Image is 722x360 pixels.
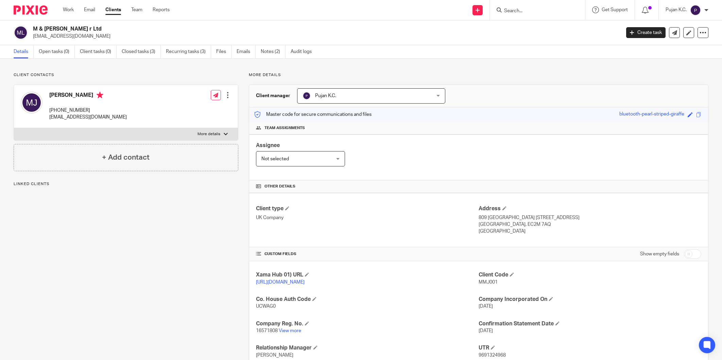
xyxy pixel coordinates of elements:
[256,296,479,303] h4: Co. House Auth Code
[256,280,305,285] a: [URL][DOMAIN_NAME]
[39,45,75,58] a: Open tasks (0)
[479,304,493,309] span: [DATE]
[131,6,142,13] a: Team
[602,7,628,12] span: Get Support
[49,114,127,121] p: [EMAIL_ADDRESS][DOMAIN_NAME]
[479,205,701,212] h4: Address
[479,344,701,352] h4: UTR
[122,45,161,58] a: Closed tasks (3)
[256,143,280,148] span: Assignee
[166,45,211,58] a: Recurring tasks (3)
[479,296,701,303] h4: Company Incorporated On
[49,107,127,114] p: [PHONE_NUMBER]
[80,45,117,58] a: Client tasks (0)
[479,328,493,333] span: [DATE]
[49,92,127,100] h4: [PERSON_NAME]
[33,25,499,33] h2: M & [PERSON_NAME] r Ltd
[256,344,479,352] h4: Relationship Manager
[315,93,336,98] span: Pujan K.C.
[197,131,220,137] p: More details
[256,353,293,358] span: [PERSON_NAME]
[237,45,256,58] a: Emails
[256,205,479,212] h4: Client type
[21,92,42,113] img: svg%3E
[153,6,170,13] a: Reports
[264,125,305,131] span: Team assignments
[63,6,74,13] a: Work
[256,271,479,278] h4: Xama Hub 01) URL
[690,5,701,16] img: svg%3E
[626,27,666,38] a: Create task
[264,184,295,189] span: Other details
[254,111,372,118] p: Master code for secure communications and files
[14,45,34,58] a: Details
[14,181,238,187] p: Linked clients
[479,228,701,235] p: [GEOGRAPHIC_DATA]
[666,6,687,13] p: Pujan K.C.
[479,221,701,228] p: [GEOGRAPHIC_DATA], EC2M 7AQ
[216,45,231,58] a: Files
[503,8,565,14] input: Search
[84,6,95,13] a: Email
[14,72,238,78] p: Client contacts
[256,214,479,221] p: UK Company
[261,45,286,58] a: Notes (2)
[291,45,317,58] a: Audit logs
[479,353,506,358] span: 9691324968
[256,328,278,333] span: 16571808
[14,5,48,15] img: Pixie
[102,152,150,163] h4: + Add contact
[256,251,479,257] h4: CUSTOM FIELDS
[479,320,701,327] h4: Confirmation Statement Date
[97,92,103,98] i: Primary
[479,214,701,221] p: 809 [GEOGRAPHIC_DATA] [STREET_ADDRESS]
[14,25,28,40] img: svg%3E
[105,6,121,13] a: Clients
[479,271,701,278] h4: Client Code
[619,111,684,119] div: bluetooth-pearl-striped-giraffe
[256,320,479,327] h4: Company Reg. No.
[261,157,289,161] span: Not selected
[640,251,679,257] label: Show empty fields
[256,92,290,99] h3: Client manager
[33,33,616,40] p: [EMAIL_ADDRESS][DOMAIN_NAME]
[256,304,276,309] span: UCWAG0
[279,328,301,333] a: View more
[479,280,498,285] span: MMJ001
[303,92,311,100] img: svg%3E
[249,72,708,78] p: More details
